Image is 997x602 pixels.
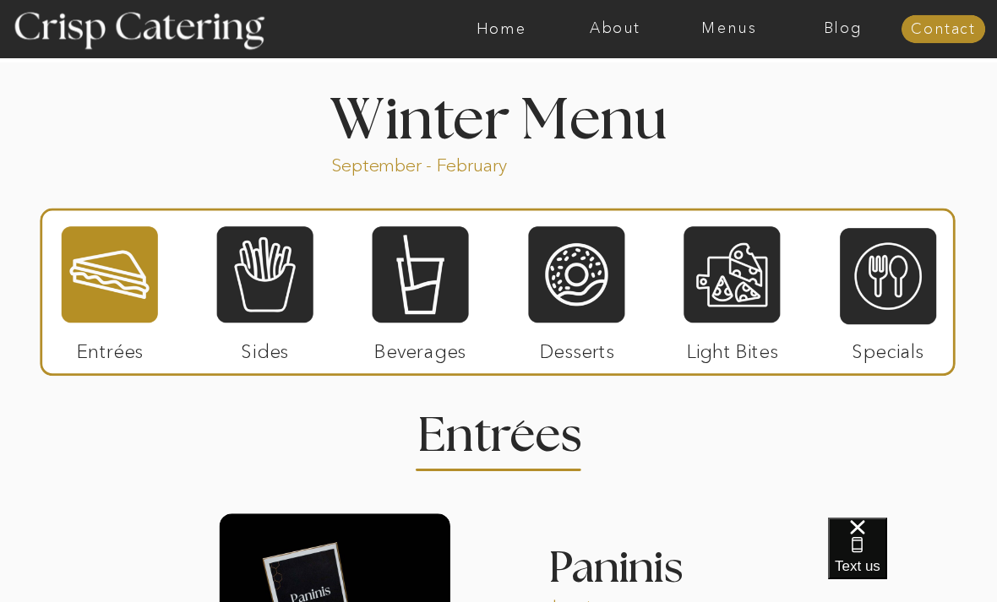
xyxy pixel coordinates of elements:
p: Specials [832,323,943,372]
a: Home [444,21,558,38]
h1: Winter Menu [268,92,730,141]
p: Entrées [55,323,166,372]
p: Beverages [365,323,476,372]
iframe: podium webchat widget bubble [828,518,997,602]
a: Blog [786,21,900,38]
a: About [558,21,673,38]
a: Menus [673,21,787,38]
h2: Entrees [417,414,580,446]
a: Contact [902,22,985,39]
p: Desserts [522,323,633,372]
h3: Paninis [549,547,780,600]
p: Light Bites [677,323,787,372]
p: Sides [210,323,320,372]
p: September - February [331,153,559,172]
